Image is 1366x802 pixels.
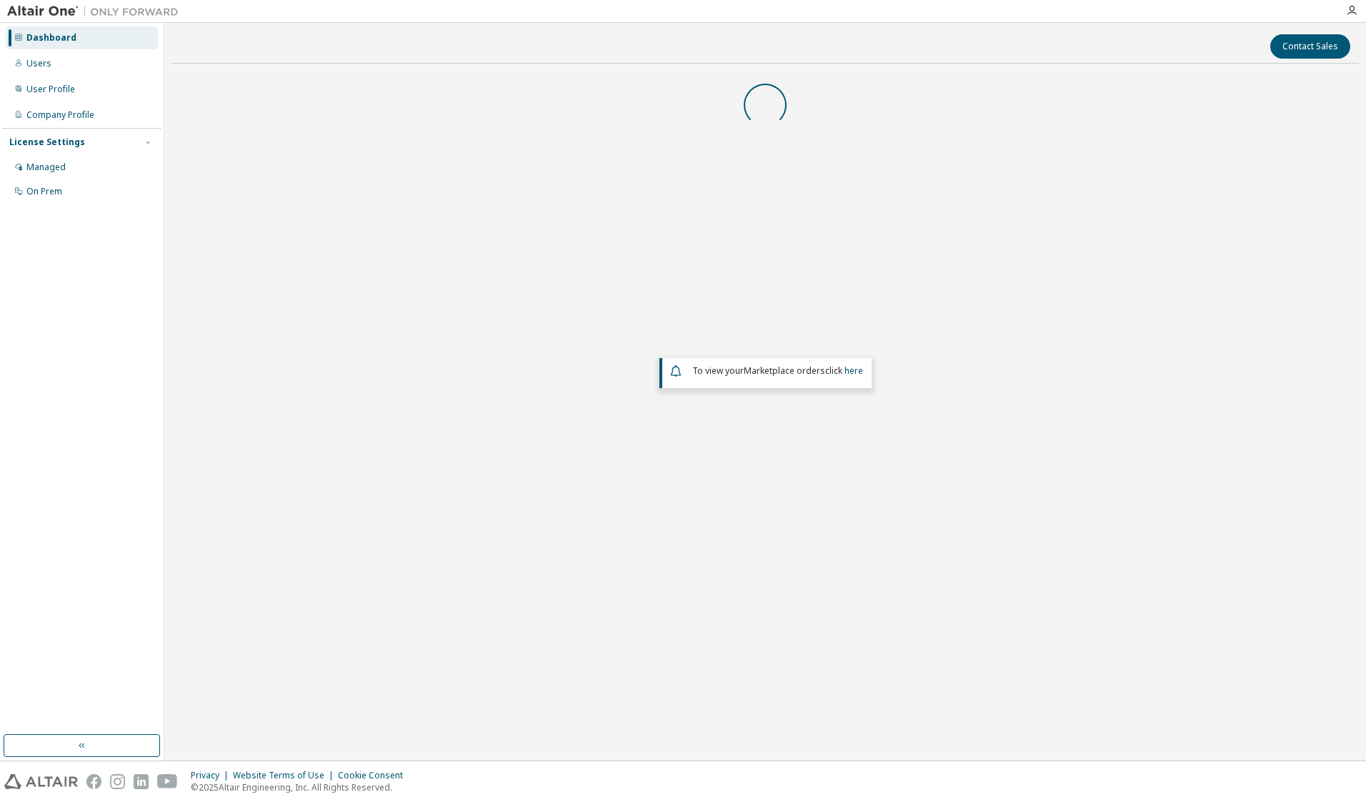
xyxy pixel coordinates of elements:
em: Marketplace orders [744,365,825,377]
div: License Settings [9,137,85,148]
img: Altair One [7,4,186,19]
div: Company Profile [26,109,94,121]
img: linkedin.svg [134,774,149,789]
img: instagram.svg [110,774,125,789]
img: altair_logo.svg [4,774,78,789]
img: facebook.svg [86,774,101,789]
div: Managed [26,162,66,173]
div: Privacy [191,770,233,781]
a: here [844,365,863,377]
div: Dashboard [26,32,76,44]
div: User Profile [26,84,75,95]
div: Cookie Consent [338,770,412,781]
p: © 2025 Altair Engineering, Inc. All Rights Reserved. [191,781,412,793]
div: Website Terms of Use [233,770,338,781]
div: Users [26,58,51,69]
span: To view your click [692,365,863,377]
div: On Prem [26,186,62,197]
button: Contact Sales [1270,34,1350,59]
img: youtube.svg [157,774,178,789]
